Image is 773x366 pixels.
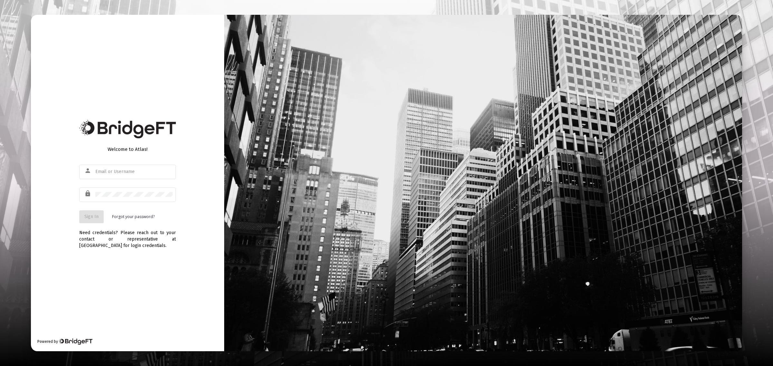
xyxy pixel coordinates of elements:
[84,167,92,175] mat-icon: person
[59,338,92,345] img: Bridge Financial Technology Logo
[112,214,155,220] a: Forgot your password?
[37,338,92,345] div: Powered by
[84,190,92,197] mat-icon: lock
[79,146,176,152] div: Welcome to Atlas!
[95,169,173,174] input: Email or Username
[79,223,176,249] div: Need credentials? Please reach out to your contact or representative at [GEOGRAPHIC_DATA] for log...
[79,210,104,223] button: Sign In
[79,120,176,138] img: Bridge Financial Technology Logo
[84,214,99,219] span: Sign In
